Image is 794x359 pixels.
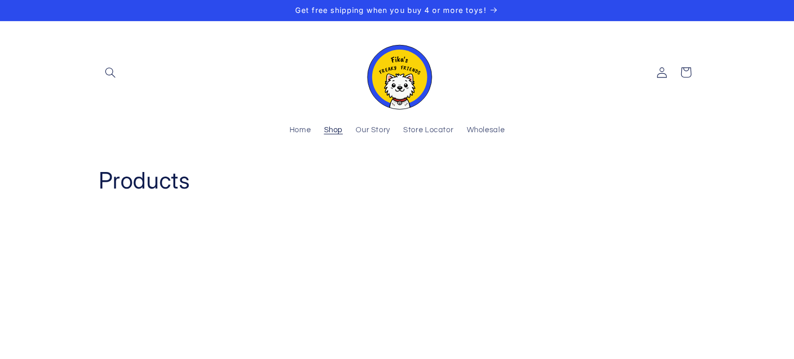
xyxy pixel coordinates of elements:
[467,126,505,135] span: Wholesale
[357,32,437,114] a: Fika's Freaky Friends
[403,126,453,135] span: Store Locator
[295,6,486,14] span: Get free shipping when you buy 4 or more toys!
[324,126,343,135] span: Shop
[283,119,317,142] a: Home
[460,119,511,142] a: Wholesale
[289,126,311,135] span: Home
[361,36,433,110] img: Fika's Freaky Friends
[397,119,460,142] a: Store Locator
[99,166,696,195] h1: Products
[356,126,390,135] span: Our Story
[99,60,123,84] summary: Search
[349,119,397,142] a: Our Story
[317,119,349,142] a: Shop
